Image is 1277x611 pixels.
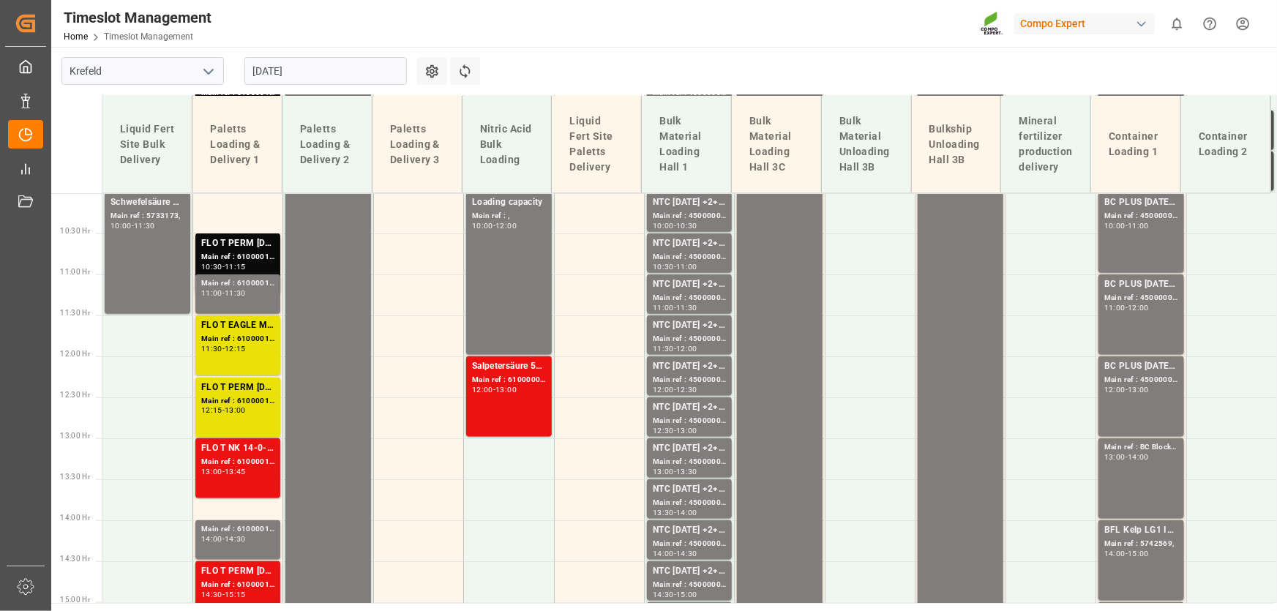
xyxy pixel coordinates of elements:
[653,236,726,251] div: NTC [DATE] +2+TE BULK;
[676,345,697,352] div: 12:00
[493,222,495,229] div: -
[222,591,225,598] div: -
[472,222,493,229] div: 10:00
[384,116,450,173] div: Paletts Loading & Delivery 3
[653,591,674,598] div: 14:30
[653,292,726,304] div: Main ref : 4500000118, 2000000058;
[134,222,155,229] div: 11:30
[1104,195,1177,210] div: BC PLUS [DATE] 3M 25kg (x42) INT;
[201,564,274,579] div: FLO T PERM [DATE] 25kg (x40) INT;
[225,536,246,542] div: 14:30
[60,596,90,604] span: 15:00 Hr
[676,427,697,434] div: 13:00
[674,222,676,229] div: -
[114,116,180,173] div: Liquid Fert Site Bulk Delivery
[472,359,545,374] div: Salpetersäure 53 lose;
[674,263,676,270] div: -
[674,386,676,393] div: -
[1126,550,1128,557] div: -
[1013,108,1079,181] div: Mineral fertilizer production delivery
[225,468,246,475] div: 13:45
[653,538,726,550] div: Main ref : 4500000124, 2000000058;
[653,251,726,263] div: Main ref : 4500000134, 2000000058;
[653,579,726,591] div: Main ref : 4500000138, 2000000058;
[225,407,246,413] div: 13:00
[653,415,726,427] div: Main ref : 4500000140, 2000000058;
[222,290,225,296] div: -
[1126,454,1128,460] div: -
[201,523,274,536] div: Main ref : 6100001192,
[653,318,726,333] div: NTC [DATE] +2+TE BULK;
[653,333,726,345] div: Main ref : 4500000119, 2000000058;
[1103,123,1169,165] div: Container Loading 1
[653,441,726,456] div: NTC [DATE] +2+TE BULK;
[60,309,90,317] span: 11:30 Hr
[1126,386,1128,393] div: -
[834,108,899,181] div: Bulk Material Unloading Hall 3B
[744,108,809,181] div: Bulk Material Loading Hall 3C
[495,386,517,393] div: 13:00
[225,345,246,352] div: 12:15
[60,432,90,440] span: 13:00 Hr
[674,345,676,352] div: -
[1104,454,1126,460] div: 13:00
[1104,210,1177,222] div: Main ref : 4500000265, 2000000105;
[674,427,676,434] div: -
[924,116,989,173] div: Bulkship Unloading Hall 3B
[201,591,222,598] div: 14:30
[111,195,184,210] div: Schwefelsäure SO3 rein ([PERSON_NAME]);
[1128,386,1149,393] div: 13:00
[474,116,540,173] div: Nitric Acid Bulk Loading
[653,523,726,538] div: NTC [DATE] +2+TE BULK;
[60,473,90,481] span: 13:30 Hr
[1104,550,1126,557] div: 14:00
[653,210,726,222] div: Main ref : 4500000141, 2000000058;
[222,345,225,352] div: -
[201,395,274,408] div: Main ref : 6100001229, 2000000561;
[1128,222,1149,229] div: 11:00
[222,468,225,475] div: -
[64,31,88,42] a: Home
[1104,222,1126,229] div: 10:00
[653,456,726,468] div: Main ref : 4500000128, 2000000058;
[201,456,274,468] div: Main ref : 6100001231, 2000000952; 2000000952;2000000960; 2000000960;2000000948;
[225,591,246,598] div: 15:15
[1194,7,1227,40] button: Help Center
[201,579,274,591] div: Main ref : 6100001224, 2000000720;
[653,427,674,434] div: 12:30
[676,550,697,557] div: 14:30
[60,391,90,399] span: 12:30 Hr
[676,468,697,475] div: 13:30
[64,7,211,29] div: Timeslot Management
[222,536,225,542] div: -
[201,277,274,290] div: Main ref : 6100001235, 6100001235
[653,345,674,352] div: 11:30
[676,304,697,311] div: 11:30
[653,304,674,311] div: 11:00
[204,116,270,173] div: Paletts Loading & Delivery 1
[60,555,90,563] span: 14:30 Hr
[61,57,224,85] input: Type to search/select
[653,277,726,292] div: NTC [DATE] +2+TE BULK;
[201,441,274,456] div: FLO T NK 14-0-19 25kg (x40) INT;FLO T PERM [DATE] 25kg (x40) INT;BLK CLASSIC [DATE] 25kg(x40)D,EN...
[1104,277,1177,292] div: BC PLUS [DATE] 3M 25kg (x42) INT;
[60,268,90,276] span: 11:00 Hr
[495,222,517,229] div: 12:00
[201,536,222,542] div: 14:00
[244,57,407,85] input: DD.MM.YYYY
[132,222,134,229] div: -
[676,509,697,516] div: 14:00
[1128,304,1149,311] div: 12:00
[1104,292,1177,304] div: Main ref : 4500000266, 2000000105;
[493,386,495,393] div: -
[197,60,219,83] button: open menu
[674,550,676,557] div: -
[1126,304,1128,311] div: -
[563,108,629,181] div: Liquid Fert Site Paletts Delivery
[653,359,726,374] div: NTC [DATE] +2+TE BULK;
[674,509,676,516] div: -
[1126,222,1128,229] div: -
[1128,550,1149,557] div: 15:00
[653,374,726,386] div: Main ref : 4500000117, 2000000058;
[201,381,274,395] div: FLO T PERM [DATE] 25kg (x40) INT;NTC PREMIUM [DATE] 25kg (x40) D,EN,PL;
